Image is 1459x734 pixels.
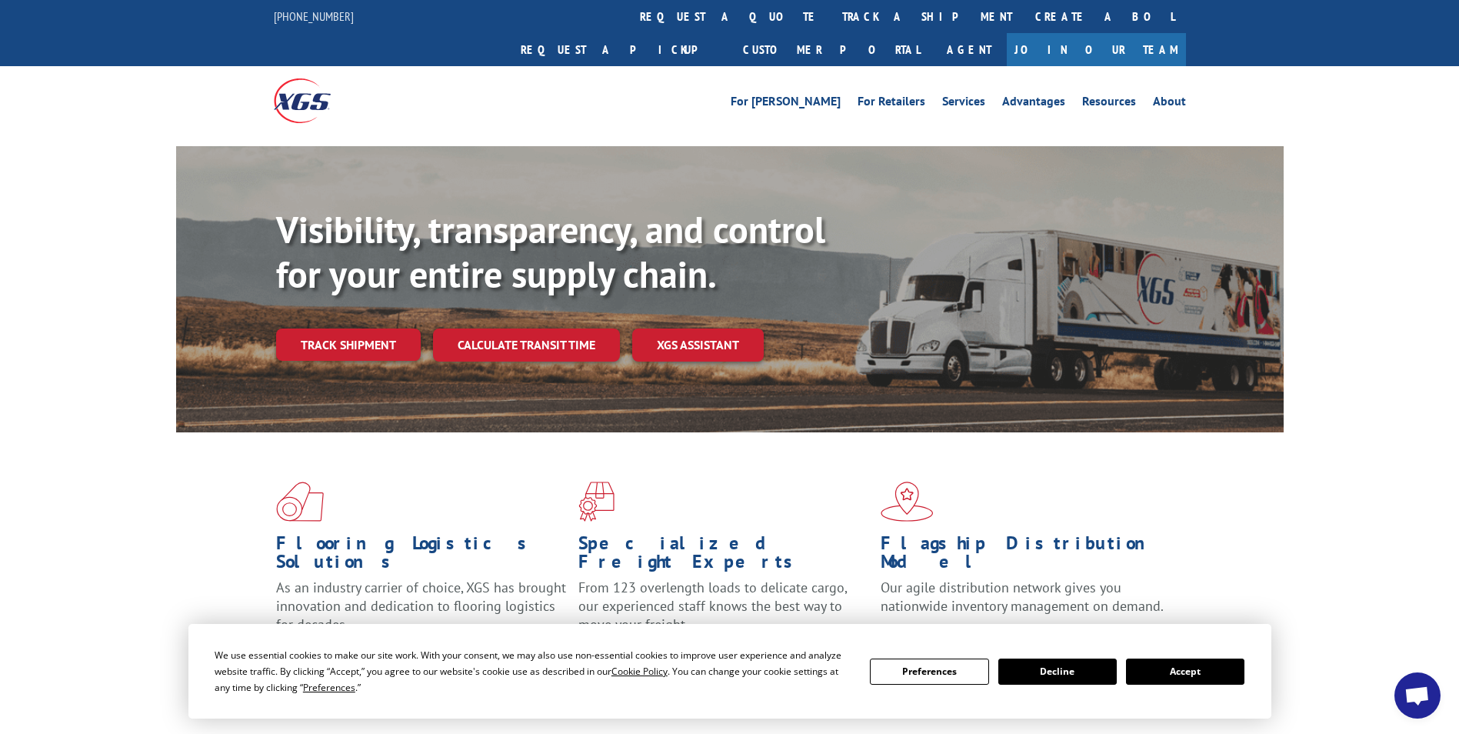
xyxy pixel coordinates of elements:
[998,659,1117,685] button: Decline
[881,482,934,522] img: xgs-icon-flagship-distribution-model-red
[276,329,421,361] a: Track shipment
[578,534,869,579] h1: Specialized Freight Experts
[276,482,324,522] img: xgs-icon-total-supply-chain-intelligence-red
[632,329,764,362] a: XGS ASSISTANT
[1394,672,1441,719] div: Open chat
[276,534,567,579] h1: Flooring Logistics Solutions
[881,579,1164,615] span: Our agile distribution network gives you nationwide inventory management on demand.
[276,579,566,633] span: As an industry carrier of choice, XGS has brought innovation and dedication to flooring logistics...
[731,95,841,112] a: For [PERSON_NAME]
[578,579,869,647] p: From 123 overlength loads to delicate cargo, our experienced staff knows the best way to move you...
[1007,33,1186,66] a: Join Our Team
[881,534,1171,579] h1: Flagship Distribution Model
[870,659,988,685] button: Preferences
[188,624,1271,719] div: Cookie Consent Prompt
[611,665,668,678] span: Cookie Policy
[1002,95,1065,112] a: Advantages
[433,329,620,362] a: Calculate transit time
[1153,95,1186,112] a: About
[931,33,1007,66] a: Agent
[578,482,615,522] img: xgs-icon-focused-on-flooring-red
[1126,659,1244,685] button: Accept
[858,95,925,112] a: For Retailers
[215,647,851,696] div: We use essential cookies to make our site work. With your consent, we may also use non-essential ...
[274,8,354,24] a: [PHONE_NUMBER]
[276,205,825,298] b: Visibility, transparency, and control for your entire supply chain.
[303,681,355,694] span: Preferences
[509,33,731,66] a: Request a pickup
[942,95,985,112] a: Services
[1082,95,1136,112] a: Resources
[731,33,931,66] a: Customer Portal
